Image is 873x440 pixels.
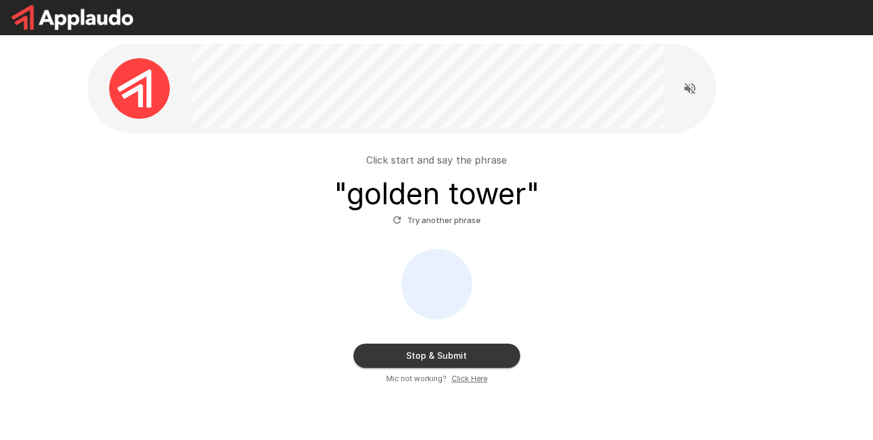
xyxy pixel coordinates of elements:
[109,58,170,119] img: applaudo_avatar.png
[390,211,484,230] button: Try another phrase
[353,344,520,368] button: Stop & Submit
[366,153,507,167] p: Click start and say the phrase
[678,76,702,101] button: Read questions aloud
[334,177,540,211] h3: " golden tower "
[386,373,447,385] span: Mic not working?
[452,374,487,383] u: Click Here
